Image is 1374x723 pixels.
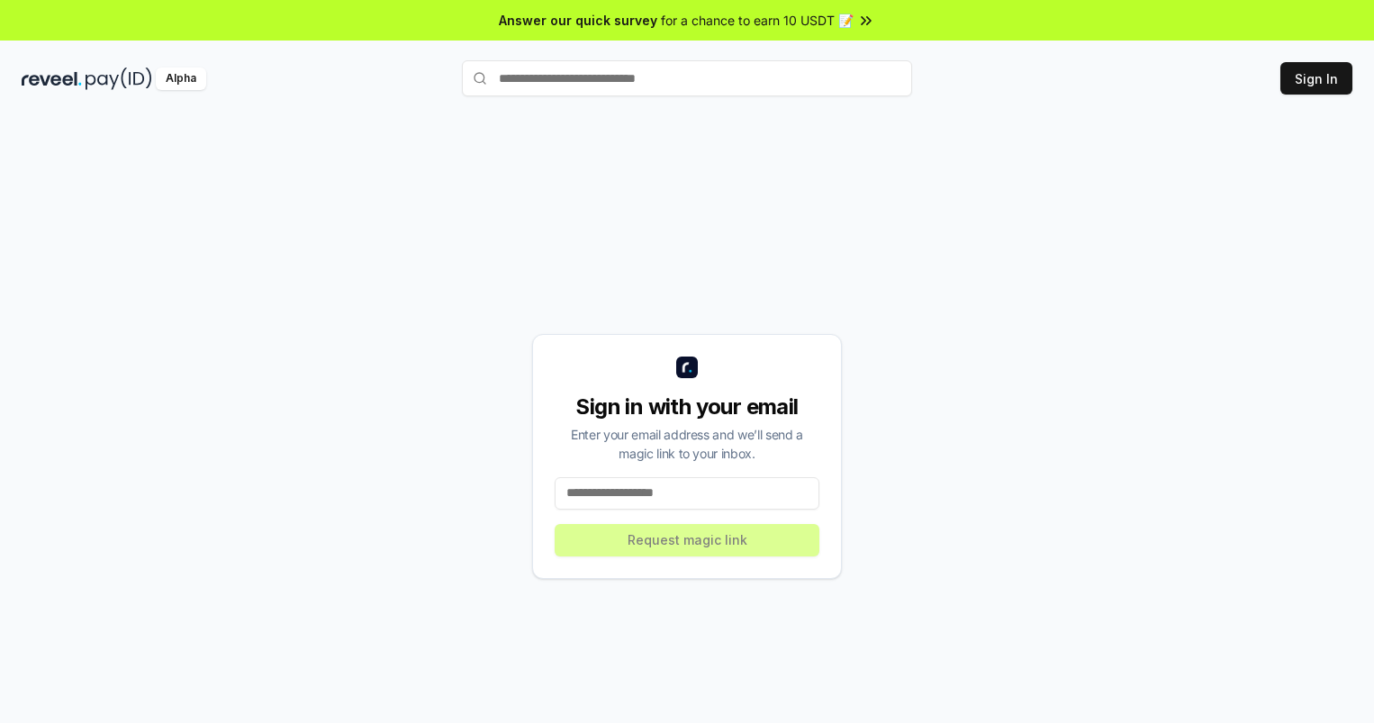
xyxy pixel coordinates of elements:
div: Alpha [156,68,206,90]
span: for a chance to earn 10 USDT 📝 [661,11,854,30]
button: Sign In [1280,62,1352,95]
img: reveel_dark [22,68,82,90]
img: pay_id [86,68,152,90]
span: Answer our quick survey [499,11,657,30]
div: Enter your email address and we’ll send a magic link to your inbox. [555,425,819,463]
div: Sign in with your email [555,393,819,421]
img: logo_small [676,357,698,378]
